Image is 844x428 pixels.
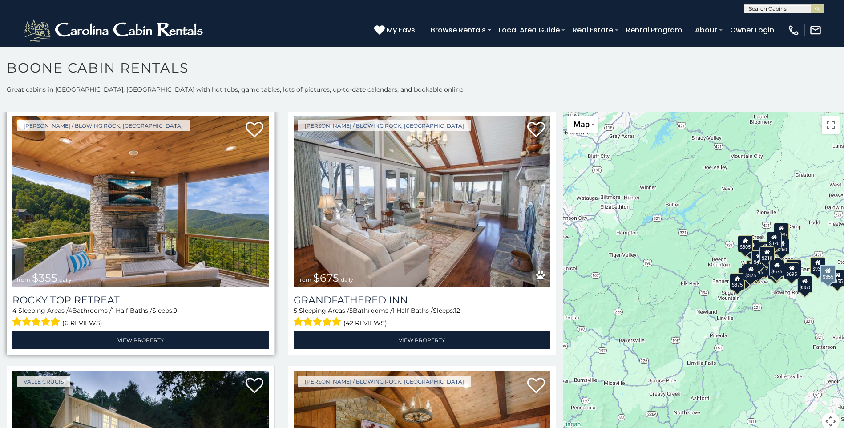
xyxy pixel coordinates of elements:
[527,377,545,396] a: Add to favorites
[294,116,550,287] img: Grandfathered Inn
[22,17,207,44] img: White-1-2.png
[730,273,745,290] div: $375
[567,116,598,133] button: Change map style
[294,331,550,349] a: View Property
[294,306,550,329] div: Sleeping Areas / Bathrooms / Sleeps:
[246,121,263,140] a: Add to favorites
[738,235,753,252] div: $305
[751,250,767,267] div: $410
[12,307,16,315] span: 4
[294,294,550,306] a: Grandfathered Inn
[743,264,758,281] div: $325
[691,22,722,38] a: About
[392,307,433,315] span: 1 Half Baths /
[786,259,801,276] div: $380
[12,294,269,306] a: Rocky Top Retreat
[767,232,782,249] div: $320
[12,331,269,349] a: View Property
[294,116,550,287] a: Grandfathered Inn from $675 daily
[568,22,618,38] a: Real Estate
[374,24,417,36] a: My Favs
[298,120,471,131] a: [PERSON_NAME] / Blowing Rock, [GEOGRAPHIC_DATA]
[767,262,783,279] div: $315
[774,223,789,240] div: $525
[527,121,545,140] a: Add to favorites
[298,376,471,387] a: [PERSON_NAME] / Blowing Rock, [GEOGRAPHIC_DATA]
[298,276,311,283] span: from
[787,24,800,36] img: phone-regular-white.png
[17,120,190,131] a: [PERSON_NAME] / Blowing Rock, [GEOGRAPHIC_DATA]
[313,271,339,284] span: $675
[820,265,836,283] div: $355
[112,307,152,315] span: 1 Half Baths /
[810,257,825,274] div: $930
[12,116,269,287] img: Rocky Top Retreat
[797,276,812,293] div: $350
[341,276,353,283] span: daily
[246,377,263,396] a: Add to favorites
[17,276,30,283] span: from
[387,24,415,36] span: My Favs
[769,260,784,277] div: $675
[759,246,775,263] div: $210
[454,307,460,315] span: 12
[59,276,72,283] span: daily
[573,120,590,129] span: Map
[349,307,353,315] span: 5
[768,258,783,275] div: $395
[32,271,57,284] span: $355
[774,238,789,255] div: $250
[494,22,564,38] a: Local Area Guide
[726,22,779,38] a: Owner Login
[758,241,773,258] div: $565
[68,307,72,315] span: 4
[12,116,269,287] a: Rocky Top Retreat from $355 daily
[62,317,102,329] span: (6 reviews)
[750,261,765,278] div: $395
[12,306,269,329] div: Sleeping Areas / Bathrooms / Sleeps:
[343,317,387,329] span: (42 reviews)
[622,22,687,38] a: Rental Program
[809,24,822,36] img: mail-regular-white.png
[174,307,178,315] span: 9
[822,116,840,134] button: Toggle fullscreen view
[784,262,799,279] div: $695
[17,376,70,387] a: Valle Crucis
[426,22,490,38] a: Browse Rentals
[294,307,297,315] span: 5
